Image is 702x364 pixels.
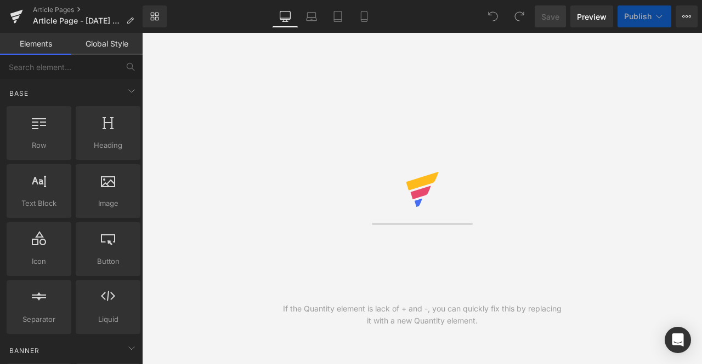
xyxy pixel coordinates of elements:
[282,303,562,327] div: If the Quantity element is lack of + and -, you can quickly fix this by replacing it with a new Q...
[482,5,504,27] button: Undo
[624,12,652,21] span: Publish
[665,327,691,353] div: Open Intercom Messenger
[79,256,137,267] span: Button
[541,11,559,22] span: Save
[33,16,122,25] span: Article Page - [DATE] 11:30:13
[508,5,530,27] button: Redo
[577,11,607,22] span: Preview
[8,88,30,99] span: Base
[10,314,68,325] span: Separator
[71,33,143,55] a: Global Style
[618,5,671,27] button: Publish
[351,5,377,27] a: Mobile
[676,5,698,27] button: More
[33,5,143,14] a: Article Pages
[143,5,167,27] a: New Library
[79,198,137,209] span: Image
[325,5,351,27] a: Tablet
[570,5,613,27] a: Preview
[79,314,137,325] span: Liquid
[8,345,41,356] span: Banner
[79,140,137,151] span: Heading
[10,140,68,151] span: Row
[272,5,298,27] a: Desktop
[298,5,325,27] a: Laptop
[10,198,68,209] span: Text Block
[10,256,68,267] span: Icon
